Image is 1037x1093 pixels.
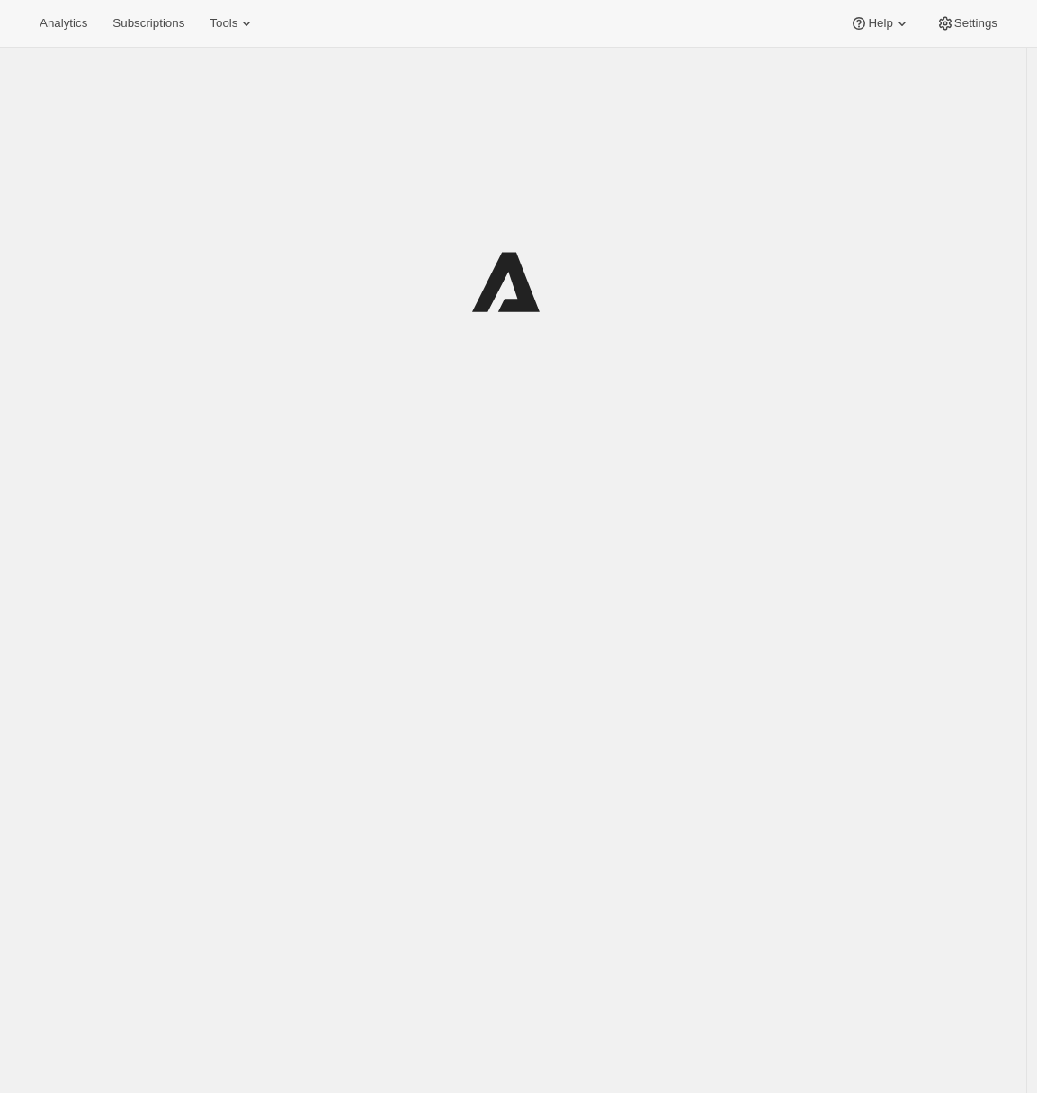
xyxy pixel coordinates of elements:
[40,16,87,31] span: Analytics
[29,11,98,36] button: Analytics
[925,11,1008,36] button: Settings
[839,11,921,36] button: Help
[868,16,892,31] span: Help
[102,11,195,36] button: Subscriptions
[210,16,237,31] span: Tools
[954,16,997,31] span: Settings
[199,11,266,36] button: Tools
[112,16,184,31] span: Subscriptions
